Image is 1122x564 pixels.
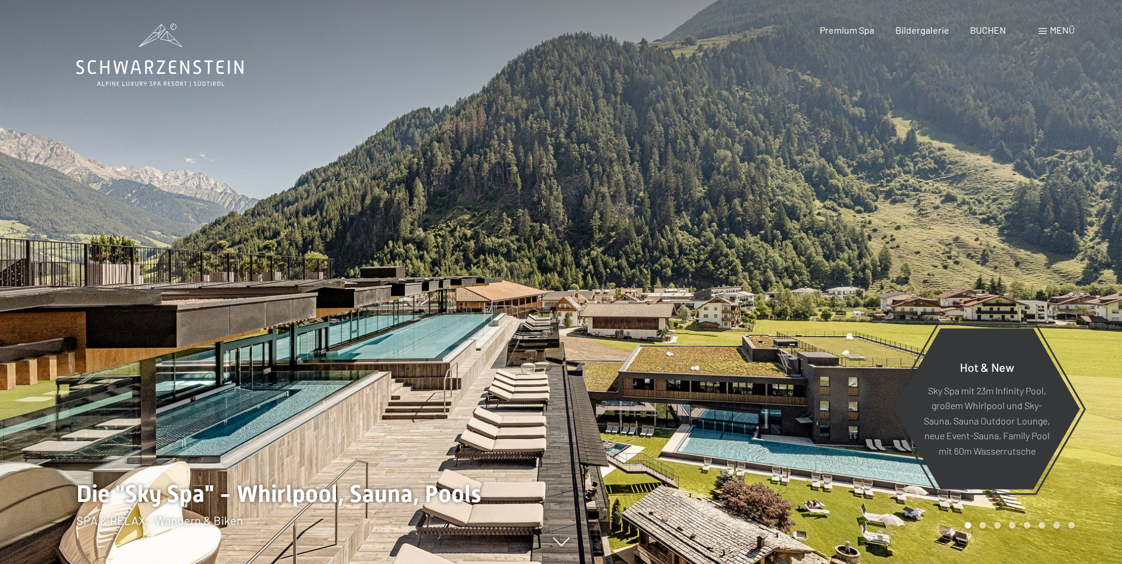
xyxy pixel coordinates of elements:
div: Carousel Pagination [961,522,1075,529]
p: Sky Spa mit 23m Infinity Pool, großem Whirlpool und Sky-Sauna, Sauna Outdoor Lounge, neue Event-S... [923,383,1051,458]
a: BUCHEN [970,24,1006,35]
div: Carousel Page 3 [994,522,1001,529]
span: Hot & New [960,359,1014,374]
div: Carousel Page 4 [1009,522,1016,529]
span: Menü [1050,24,1075,35]
div: Carousel Page 1 (Current Slide) [965,522,971,529]
div: Carousel Page 2 [979,522,986,529]
div: Carousel Page 5 [1024,522,1030,529]
div: Carousel Page 7 [1053,522,1060,529]
a: Bildergalerie [895,24,949,35]
div: Carousel Page 6 [1039,522,1045,529]
div: Carousel Page 8 [1068,522,1075,529]
a: Premium Spa [820,24,874,35]
a: Hot & New Sky Spa mit 23m Infinity Pool, großem Whirlpool und Sky-Sauna, Sauna Outdoor Lounge, ne... [893,328,1081,490]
